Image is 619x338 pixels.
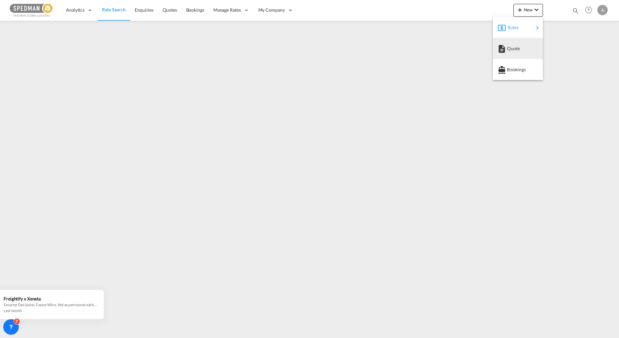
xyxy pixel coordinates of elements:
[493,59,543,80] button: Bookings
[534,24,541,32] md-icon: icon-chevron-right
[507,63,514,76] span: Bookings
[508,21,515,34] span: Rates
[498,62,538,78] div: Bookings
[507,42,514,55] span: Quote
[493,38,543,59] button: Quote
[498,40,538,57] div: Quote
